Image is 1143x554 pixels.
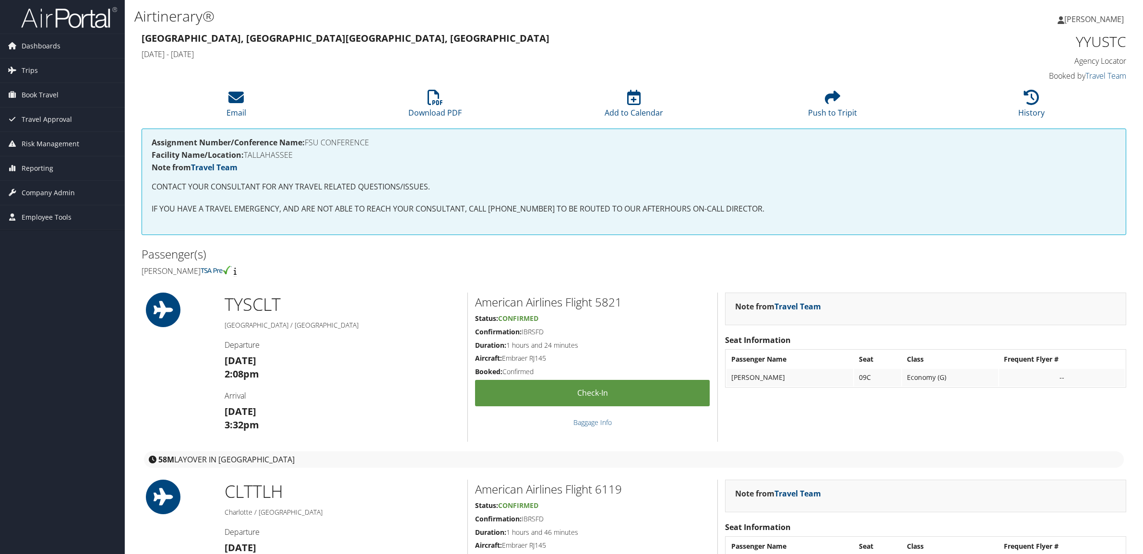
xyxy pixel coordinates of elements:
[152,151,1116,159] h4: TALLAHASSEE
[152,139,1116,146] h4: FSU CONFERENCE
[22,34,60,58] span: Dashboards
[142,49,877,59] h4: [DATE] - [DATE]
[891,32,1127,52] h1: YYUSTC
[22,132,79,156] span: Risk Management
[134,6,800,26] h1: Airtinerary®
[144,451,1124,468] div: layover in [GEOGRAPHIC_DATA]
[152,162,238,173] strong: Note from
[21,6,117,29] img: airportal-logo.png
[152,137,305,148] strong: Assignment Number/Conference Name:
[142,246,627,262] h2: Passenger(s)
[225,418,259,431] strong: 3:32pm
[735,301,821,312] strong: Note from
[225,354,256,367] strong: [DATE]
[475,380,710,406] a: Check-in
[142,32,549,45] strong: [GEOGRAPHIC_DATA], [GEOGRAPHIC_DATA] [GEOGRAPHIC_DATA], [GEOGRAPHIC_DATA]
[225,367,259,380] strong: 2:08pm
[22,181,75,205] span: Company Admin
[735,488,821,499] strong: Note from
[225,390,460,401] h4: Arrival
[891,71,1127,81] h4: Booked by
[152,181,1116,193] p: CONTACT YOUR CONSULTANT FOR ANY TRAVEL RELATED QUESTIONS/ISSUES.
[225,541,256,554] strong: [DATE]
[225,340,460,350] h4: Departure
[475,367,502,376] strong: Booked:
[725,335,791,345] strong: Seat Information
[902,351,998,368] th: Class
[726,369,853,386] td: [PERSON_NAME]
[475,541,502,550] strong: Aircraft:
[225,527,460,537] h4: Departure
[475,341,506,350] strong: Duration:
[475,528,710,537] h5: 1 hours and 46 minutes
[725,522,791,532] strong: Seat Information
[191,162,238,173] a: Travel Team
[1004,373,1120,382] div: --
[22,83,59,107] span: Book Travel
[475,481,710,497] h2: American Airlines Flight 6119
[158,454,174,465] strong: 58M
[475,514,710,524] h5: IBRSFD
[475,314,498,323] strong: Status:
[605,95,663,118] a: Add to Calendar
[475,341,710,350] h5: 1 hours and 24 minutes
[808,95,857,118] a: Push to Tripit
[891,56,1127,66] h4: Agency Locator
[152,150,244,160] strong: Facility Name/Location:
[475,528,506,537] strong: Duration:
[854,351,901,368] th: Seat
[408,95,462,118] a: Download PDF
[1058,5,1133,34] a: [PERSON_NAME]
[226,95,246,118] a: Email
[498,501,538,510] span: Confirmed
[726,351,853,368] th: Passenger Name
[475,354,502,363] strong: Aircraft:
[22,107,72,131] span: Travel Approval
[498,314,538,323] span: Confirmed
[225,320,460,330] h5: [GEOGRAPHIC_DATA] / [GEOGRAPHIC_DATA]
[142,266,627,276] h4: [PERSON_NAME]
[573,418,612,427] a: Baggage Info
[854,369,901,386] td: 09C
[475,327,522,336] strong: Confirmation:
[475,367,710,377] h5: Confirmed
[999,351,1125,368] th: Frequent Flyer #
[22,59,38,83] span: Trips
[1018,95,1045,118] a: History
[201,266,232,274] img: tsa-precheck.png
[475,294,710,310] h2: American Airlines Flight 5821
[774,488,821,499] a: Travel Team
[475,501,498,510] strong: Status:
[1085,71,1126,81] a: Travel Team
[225,507,460,517] h5: Charlotte / [GEOGRAPHIC_DATA]
[225,405,256,418] strong: [DATE]
[225,480,460,504] h1: CLT TLH
[475,354,710,363] h5: Embraer RJ145
[22,205,71,229] span: Employee Tools
[1064,14,1124,24] span: [PERSON_NAME]
[902,369,998,386] td: Economy (G)
[475,514,522,523] strong: Confirmation:
[225,293,460,317] h1: TYS CLT
[22,156,53,180] span: Reporting
[475,327,710,337] h5: IBRSFD
[152,203,1116,215] p: IF YOU HAVE A TRAVEL EMERGENCY, AND ARE NOT ABLE TO REACH YOUR CONSULTANT, CALL [PHONE_NUMBER] TO...
[774,301,821,312] a: Travel Team
[475,541,710,550] h5: Embraer RJ145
